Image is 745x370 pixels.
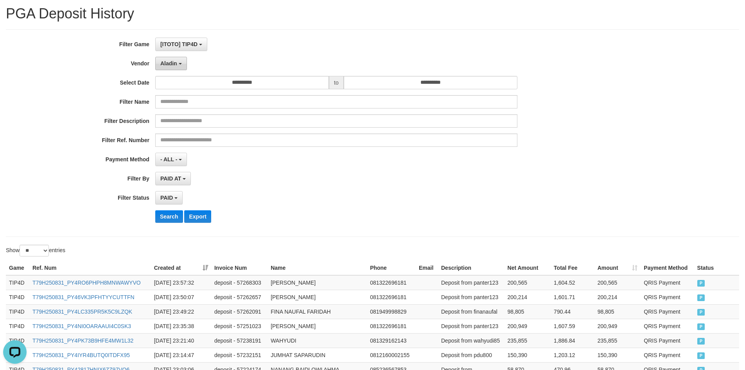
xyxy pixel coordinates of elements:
[32,338,133,344] a: T79H250831_PY4PK73B9HFE4MW1L32
[211,319,267,333] td: deposit - 57251023
[551,275,594,290] td: 1,604.52
[267,290,367,304] td: [PERSON_NAME]
[551,319,594,333] td: 1,607.59
[6,245,65,256] label: Show entries
[641,275,694,290] td: QRIS Payment
[32,323,131,329] a: T79H250831_PY4NI0OARAAUI4C0SK3
[438,319,504,333] td: Deposit from panter123
[32,309,132,315] a: T79H250831_PY4LC335PR5K5C9LZQK
[594,319,641,333] td: 200,949
[367,275,416,290] td: 081322696181
[416,261,438,275] th: Email
[438,304,504,319] td: Deposit from finanaufal
[697,323,705,330] span: PAID
[267,261,367,275] th: Name
[641,348,694,362] td: QRIS Payment
[211,348,267,362] td: deposit - 57232151
[641,261,694,275] th: Payment Method
[160,195,173,201] span: PAID
[29,261,151,275] th: Ref. Num
[641,333,694,348] td: QRIS Payment
[155,153,187,166] button: - ALL -
[504,304,551,319] td: 98,805
[504,290,551,304] td: 200,214
[211,290,267,304] td: deposit - 57262657
[594,290,641,304] td: 200,214
[367,348,416,362] td: 0812160002155
[697,280,705,287] span: PAID
[6,290,29,304] td: TIP4D
[367,261,416,275] th: Phone
[594,261,641,275] th: Amount: activate to sort column ascending
[155,191,183,204] button: PAID
[697,309,705,316] span: PAID
[6,319,29,333] td: TIP4D
[160,60,177,67] span: Aladin
[367,290,416,304] td: 081322696181
[32,294,135,300] a: T79H250831_PY46VK3PFHTYYCUTTFN
[151,348,211,362] td: [DATE] 23:14:47
[160,41,197,47] span: [ITOTO] TIP4D
[155,57,187,70] button: Aladin
[594,275,641,290] td: 200,565
[697,338,705,345] span: PAID
[20,245,49,256] select: Showentries
[160,156,178,162] span: - ALL -
[151,261,211,275] th: Created at: activate to sort column ascending
[641,304,694,319] td: QRIS Payment
[551,333,594,348] td: 1,886.84
[697,352,705,359] span: PAID
[151,304,211,319] td: [DATE] 23:49:22
[641,290,694,304] td: QRIS Payment
[211,333,267,348] td: deposit - 57238191
[155,172,191,185] button: PAID AT
[594,333,641,348] td: 235,855
[551,261,594,275] th: Total Fee
[367,304,416,319] td: 081949998829
[6,304,29,319] td: TIP4D
[267,348,367,362] td: JUMHAT SAPARUDIN
[211,261,267,275] th: Invoice Num
[267,319,367,333] td: [PERSON_NAME]
[551,348,594,362] td: 1,203.12
[211,304,267,319] td: deposit - 57262091
[551,304,594,319] td: 790.44
[438,261,504,275] th: Description
[367,333,416,348] td: 081329162143
[694,261,739,275] th: Status
[641,319,694,333] td: QRIS Payment
[32,280,141,286] a: T79H250831_PY4RO6PHPH8MNWAWYVO
[438,348,504,362] td: Deposit from pdu800
[6,275,29,290] td: TIP4D
[504,333,551,348] td: 235,855
[504,261,551,275] th: Net Amount
[697,294,705,301] span: PAID
[184,210,211,223] button: Export
[155,210,183,223] button: Search
[151,319,211,333] td: [DATE] 23:35:38
[155,38,207,51] button: [ITOTO] TIP4D
[504,319,551,333] td: 200,949
[6,6,739,22] h1: PGA Deposit History
[594,304,641,319] td: 98,805
[267,275,367,290] td: [PERSON_NAME]
[594,348,641,362] td: 150,390
[504,348,551,362] td: 150,390
[551,290,594,304] td: 1,601.71
[438,290,504,304] td: Deposit from panter123
[151,333,211,348] td: [DATE] 23:21:40
[32,352,130,358] a: T79H250831_PY4IYR4BUTQ0ITDFX95
[6,261,29,275] th: Game
[438,333,504,348] td: Deposit from wahyudi85
[267,304,367,319] td: FINA NAUFAL FARIDAH
[151,275,211,290] td: [DATE] 23:57:32
[329,76,344,89] span: to
[6,333,29,348] td: TIP4D
[367,319,416,333] td: 081322696181
[3,3,27,27] button: Open LiveChat chat widget
[151,290,211,304] td: [DATE] 23:50:07
[438,275,504,290] td: Deposit from panter123
[267,333,367,348] td: WAHYUDI
[160,175,181,182] span: PAID AT
[211,275,267,290] td: deposit - 57268303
